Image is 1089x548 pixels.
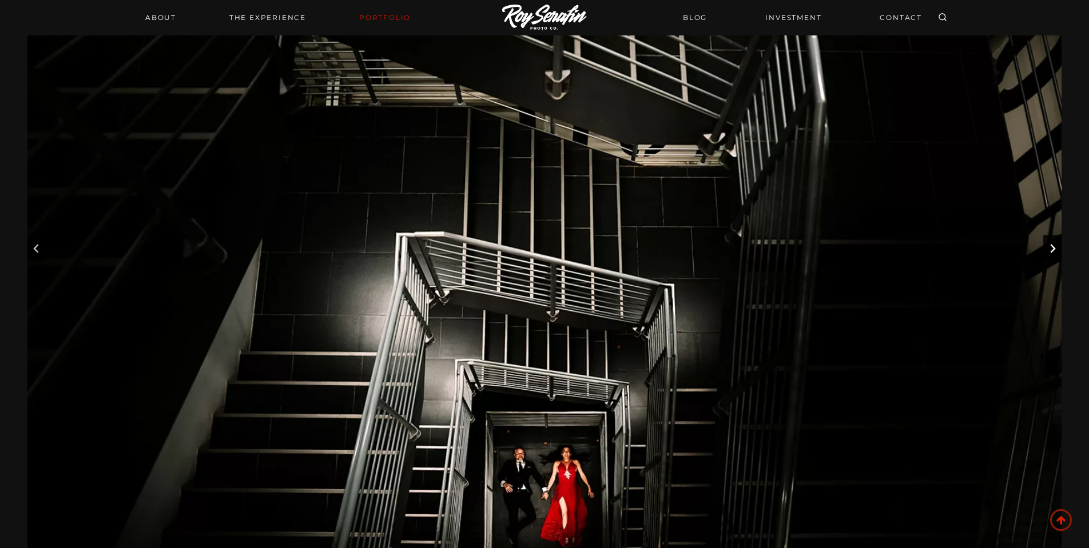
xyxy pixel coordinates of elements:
[138,10,418,26] nav: Primary Navigation
[222,10,313,26] a: THE EXPERIENCE
[676,7,929,27] nav: Secondary Navigation
[352,10,418,26] a: Portfolio
[138,10,183,26] a: About
[1050,509,1072,531] a: Scroll to top
[1043,235,1062,262] button: Next slide
[873,7,929,27] a: CONTACT
[27,235,46,262] button: Previous slide
[502,5,587,31] img: Logo of Roy Serafin Photo Co., featuring stylized text in white on a light background, representi...
[935,10,951,26] button: View Search Form
[676,7,714,27] a: BLOG
[758,7,828,27] a: INVESTMENT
